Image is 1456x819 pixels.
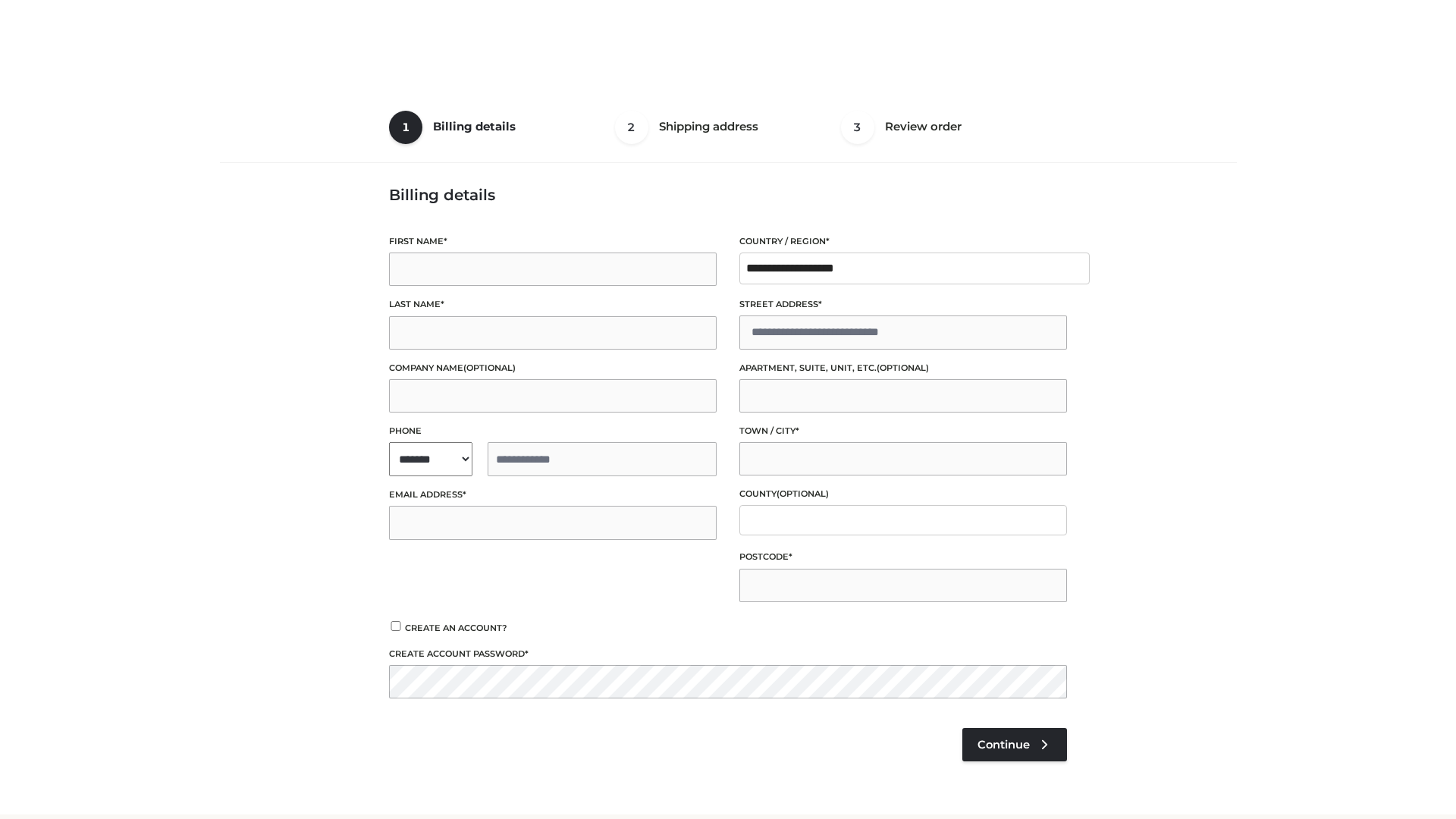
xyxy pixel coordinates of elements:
span: (optional) [777,488,829,499]
span: 2 [615,111,648,144]
label: First name [389,234,717,249]
label: Country / Region [739,234,1067,249]
label: Town / City [739,424,1067,438]
label: Create account password [389,647,1067,661]
label: County [739,487,1067,501]
span: (optional) [463,362,516,373]
label: Postcode [739,550,1067,564]
label: Apartment, suite, unit, etc. [739,361,1067,375]
label: Company name [389,361,717,375]
h3: Billing details [389,186,1067,204]
span: Create an account? [405,623,507,633]
span: Continue [977,738,1030,752]
span: Review order [885,119,962,133]
input: Create an account? [389,621,403,631]
span: 3 [841,111,874,144]
label: Last name [389,297,717,312]
span: 1 [389,111,422,144]
span: (optional) [877,362,929,373]
span: Billing details [433,119,516,133]
span: Shipping address [659,119,758,133]
label: Street address [739,297,1067,312]
label: Phone [389,424,717,438]
a: Continue [962,728,1067,761]
label: Email address [389,488,717,502]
